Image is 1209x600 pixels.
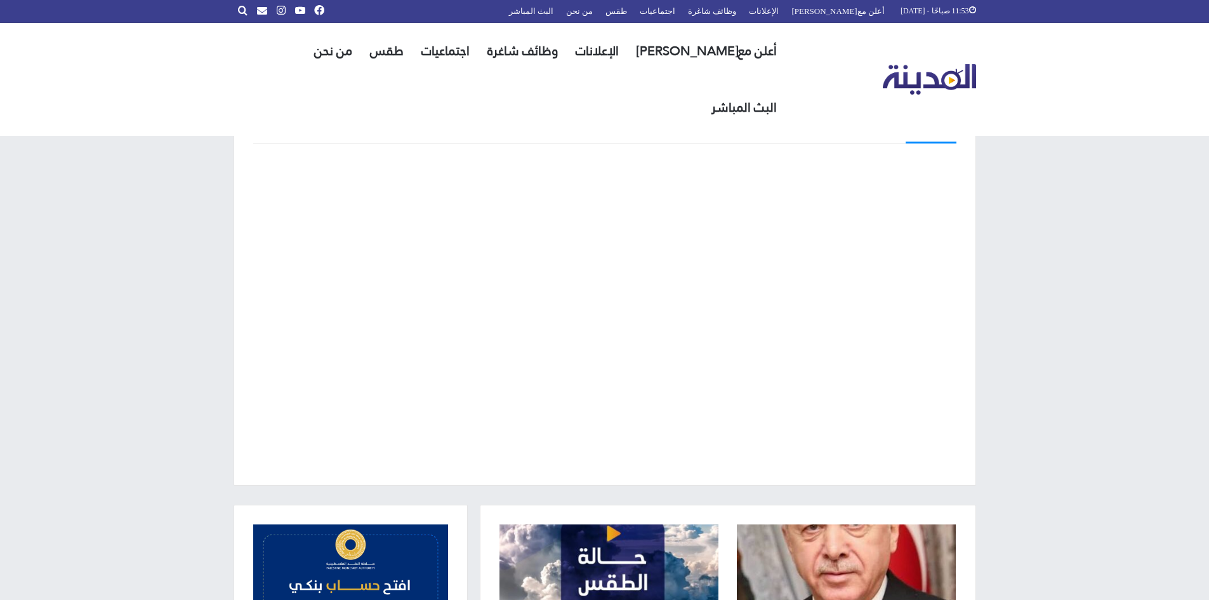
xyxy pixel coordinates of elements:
[883,64,976,95] img: تلفزيون المدينة
[413,23,479,79] a: اجتماعيات
[305,23,361,79] a: من نحن
[703,79,786,136] a: البث المباشر
[567,23,628,79] a: الإعلانات
[361,23,413,79] a: طقس
[628,23,786,79] a: أعلن مع[PERSON_NAME]
[479,23,567,79] a: وظائف شاغرة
